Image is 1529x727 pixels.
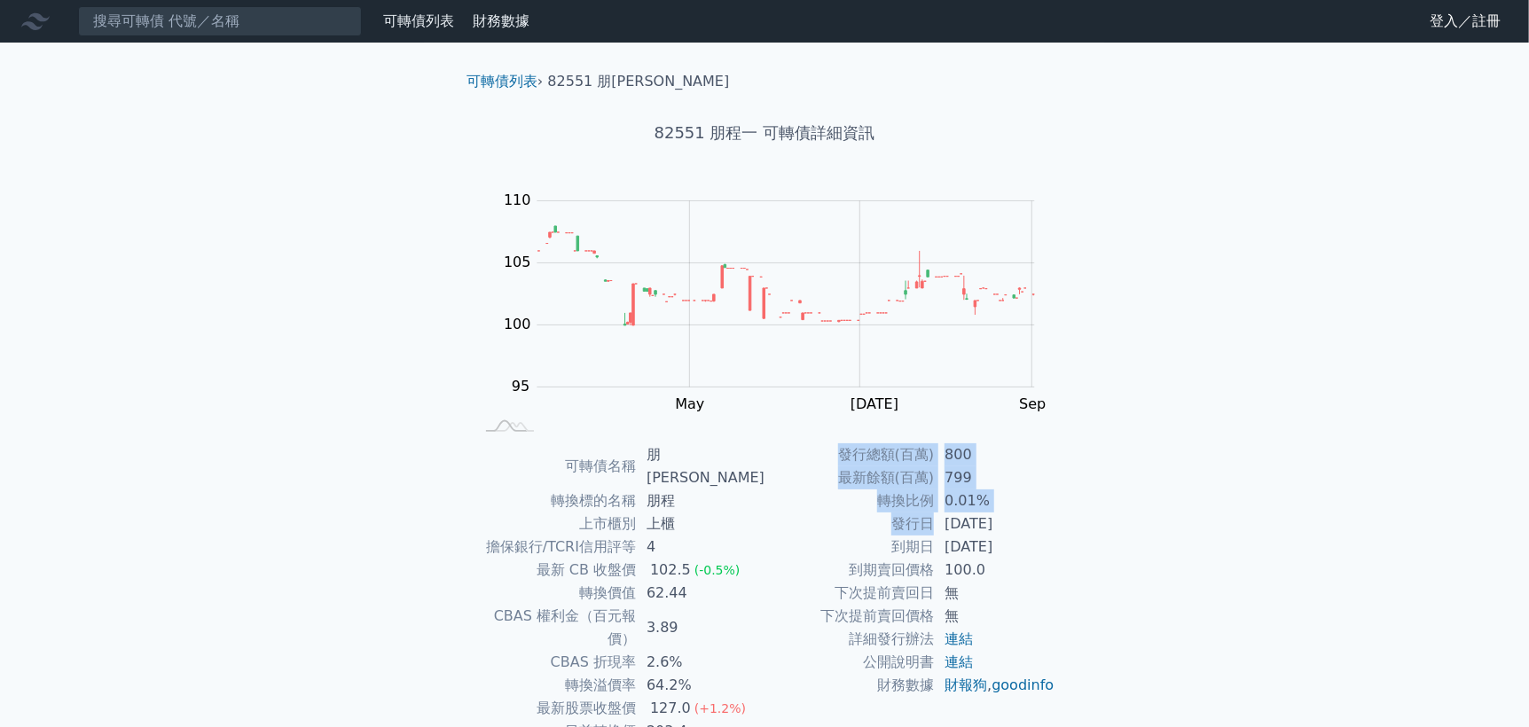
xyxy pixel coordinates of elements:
[934,605,1055,628] td: 無
[764,674,934,697] td: 財務數據
[636,535,764,559] td: 4
[694,563,741,577] span: (-0.5%)
[636,443,764,489] td: 朋[PERSON_NAME]
[494,192,1062,413] g: Chart
[548,71,730,92] li: 82551 朋[PERSON_NAME]
[504,192,531,209] tspan: 110
[1020,396,1047,413] tspan: Sep
[636,651,764,674] td: 2.6%
[934,443,1055,466] td: 800
[934,535,1055,559] td: [DATE]
[467,71,543,92] li: ›
[636,512,764,535] td: 上櫃
[474,674,636,697] td: 轉換溢價率
[934,466,1055,489] td: 799
[78,6,362,36] input: 搜尋可轉債 代號／名稱
[934,512,1055,535] td: [DATE]
[676,396,705,413] tspan: May
[467,73,537,90] a: 可轉債列表
[636,489,764,512] td: 朋程
[764,466,934,489] td: 最新餘額(百萬)
[504,254,531,271] tspan: 105
[934,559,1055,582] td: 100.0
[636,605,764,651] td: 3.89
[474,651,636,674] td: CBAS 折現率
[764,651,934,674] td: 公開說明書
[764,559,934,582] td: 到期賣回價格
[512,379,529,395] tspan: 95
[474,605,636,651] td: CBAS 權利金（百元報價）
[474,443,636,489] td: 可轉債名稱
[764,628,934,651] td: 詳細發行辦法
[636,582,764,605] td: 62.44
[945,676,987,693] a: 財報狗
[764,512,934,535] td: 發行日
[474,512,636,535] td: 上市櫃別
[1415,7,1515,35] a: 登入／註冊
[934,489,1055,512] td: 0.01%
[383,12,454,29] a: 可轉債列表
[474,697,636,720] td: 最新股票收盤價
[934,674,1055,697] td: ,
[474,535,636,559] td: 擔保銀行/TCRI信用評等
[851,396,898,413] tspan: [DATE]
[647,697,694,720] div: 127.0
[504,317,531,333] tspan: 100
[647,559,694,582] div: 102.5
[474,489,636,512] td: 轉換標的名稱
[764,605,934,628] td: 下次提前賣回價格
[945,653,973,670] a: 連結
[764,443,934,466] td: 發行總額(百萬)
[474,582,636,605] td: 轉換價值
[474,559,636,582] td: 最新 CB 收盤價
[764,489,934,512] td: 轉換比例
[636,674,764,697] td: 64.2%
[473,12,529,29] a: 財務數據
[694,701,746,715] span: (+1.2%)
[945,630,973,647] a: 連結
[764,582,934,605] td: 下次提前賣回日
[452,121,1077,145] h1: 82551 朋程一 可轉債詳細資訊
[992,676,1054,693] a: goodinfo
[764,535,934,559] td: 到期日
[934,582,1055,605] td: 無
